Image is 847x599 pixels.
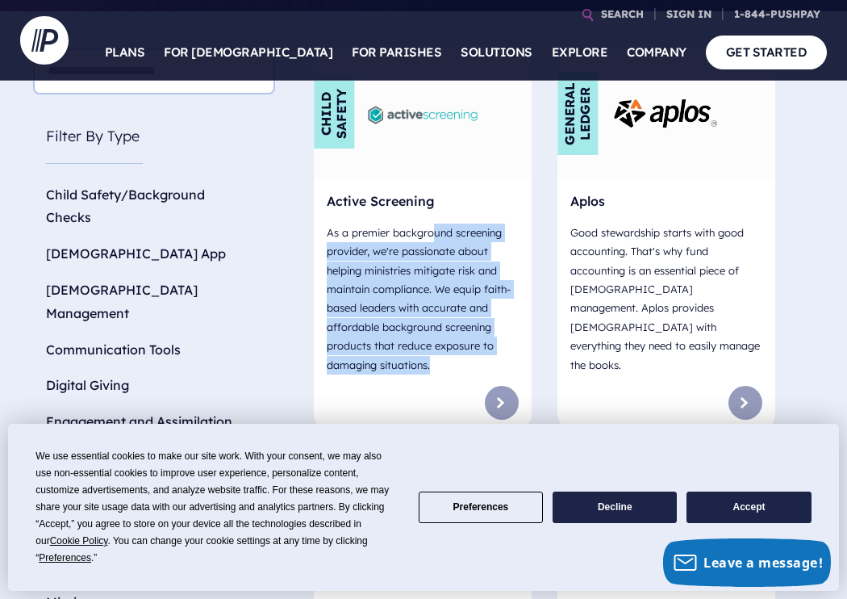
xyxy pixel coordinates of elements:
a: GET STARTED [706,36,828,69]
a: FOR PARISHES [352,24,441,81]
li: [DEMOGRAPHIC_DATA] App [33,236,275,272]
div: Child Safety [314,79,354,149]
button: Leave a message! [663,538,831,587]
img: Active Screening - Logo [369,107,478,124]
div: Cookie Consent Prompt [8,424,839,591]
span: Preferences [39,552,91,563]
a: FOR [DEMOGRAPHIC_DATA] [164,24,332,81]
button: Accept [686,492,811,523]
li: Child Safety/Background Checks [33,177,275,237]
div: We use essential cookies to make our site work. With your consent, we may also use non-essential ... [35,448,398,567]
li: Communication Tools [33,332,275,368]
p: As a premier background screening provider, we're passionate about helping ministries mitigate ri... [327,217,519,381]
button: Decline [553,492,677,523]
span: Cookie Policy [50,535,108,547]
p: Good stewardship starts with good accounting. That's why fund accounting is an essential piece of... [570,217,762,381]
a: COMPANY [627,24,686,81]
span: Leave a message! [703,554,823,572]
h5: Filter By Type [33,111,275,176]
h6: Active Screening [327,192,519,216]
a: SOLUTIONS [461,24,532,81]
a: PLANS [105,24,145,81]
li: [DEMOGRAPHIC_DATA] Management [33,272,275,332]
button: Preferences [419,492,543,523]
img: Aplos - Logo [614,99,719,128]
li: Engagement and Assimilation [33,404,275,440]
div: General Ledger [557,73,598,155]
a: EXPLORE [552,24,608,81]
h6: Aplos [570,192,762,216]
li: Digital Giving [33,367,275,404]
